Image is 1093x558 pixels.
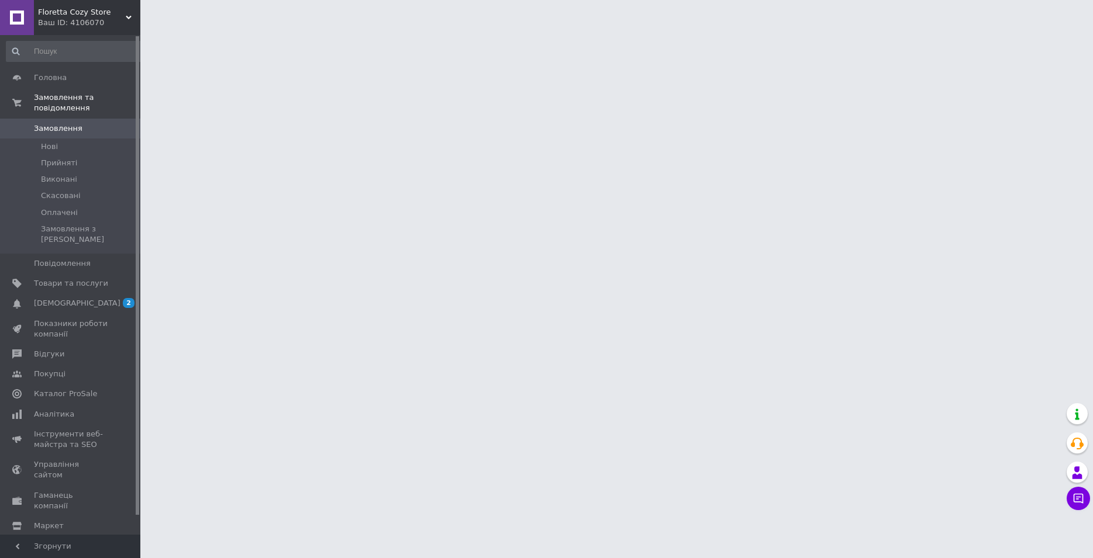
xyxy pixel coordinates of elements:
[34,521,64,531] span: Маркет
[1067,487,1090,510] button: Чат з покупцем
[41,224,143,245] span: Замовлення з [PERSON_NAME]
[6,41,144,62] input: Пошук
[123,298,135,308] span: 2
[34,123,82,134] span: Замовлення
[41,174,77,185] span: Виконані
[34,389,97,399] span: Каталог ProSale
[34,92,140,113] span: Замовлення та повідомлення
[34,72,67,83] span: Головна
[38,18,140,28] div: Ваш ID: 4106070
[34,490,108,511] span: Гаманець компанії
[34,258,91,269] span: Повідомлення
[34,349,64,359] span: Відгуки
[38,7,126,18] span: Floretta Cozy Store
[34,298,120,309] span: [DEMOGRAPHIC_DATA]
[34,318,108,339] span: Показники роботи компанії
[34,459,108,480] span: Управління сайтом
[41,158,77,168] span: Прийняті
[34,429,108,450] span: Інструменти веб-майстра та SEO
[41,190,81,201] span: Скасовані
[41,141,58,152] span: Нові
[34,278,108,289] span: Товари та послуги
[34,409,74,420] span: Аналітика
[34,369,65,379] span: Покупці
[41,207,78,218] span: Оплачені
